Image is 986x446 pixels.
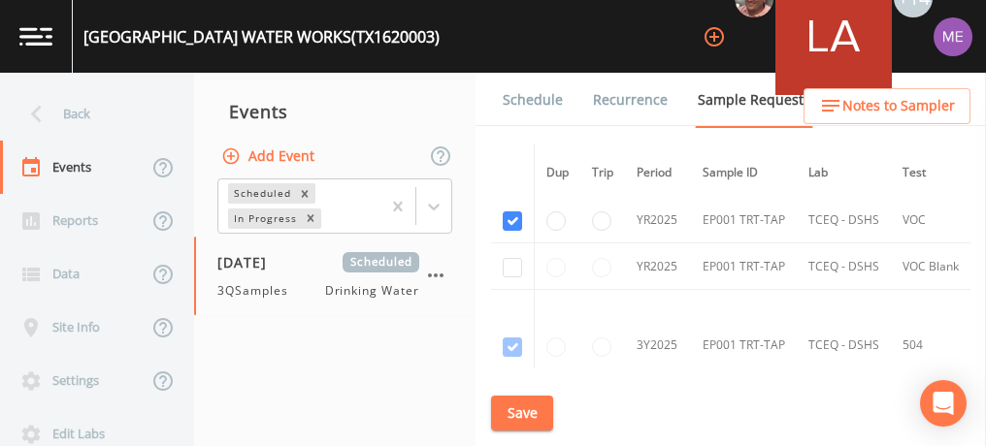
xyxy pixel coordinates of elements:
span: [DATE] [217,252,280,272]
td: VOC Blank [891,243,970,290]
div: Remove Scheduled [294,183,315,204]
td: EP001 TRT-TAP [691,197,797,243]
span: Drinking Water [325,282,419,300]
div: In Progress [228,208,300,229]
td: YR2025 [625,243,691,290]
span: Notes to Sampler [842,94,955,118]
td: TCEQ - DSHS [797,243,891,290]
span: 3QSamples [217,282,300,300]
img: logo [19,27,52,46]
div: Remove In Progress [300,208,321,229]
th: Trip [580,143,625,203]
button: Save [491,396,553,431]
td: EP001 TRT-TAP [691,290,797,401]
td: 504 [891,290,970,401]
td: VOC [891,197,970,243]
a: Sample Requests [695,73,813,128]
th: Lab [797,143,891,203]
td: TCEQ - DSHS [797,197,891,243]
div: Events [194,87,476,136]
td: YR2025 [625,197,691,243]
td: EP001 TRT-TAP [691,243,797,290]
a: Schedule [500,73,566,127]
a: [DATE]Scheduled3QSamplesDrinking Water [194,237,476,316]
td: 3Y2025 [625,290,691,401]
button: Add Event [217,139,322,175]
th: Dup [535,143,581,203]
th: Test [891,143,970,203]
div: Open Intercom Messenger [920,380,967,427]
a: Forms [500,127,545,181]
button: Notes to Sampler [804,88,970,124]
img: d4d65db7c401dd99d63b7ad86343d265 [934,17,972,56]
div: Scheduled [228,183,294,204]
div: [GEOGRAPHIC_DATA] WATER WORKS (TX1620003) [83,25,440,48]
span: Scheduled [343,252,419,272]
a: COC Details [838,73,920,127]
td: TCEQ - DSHS [797,290,891,401]
th: Period [625,143,691,203]
th: Sample ID [691,143,797,203]
a: Recurrence [590,73,671,127]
